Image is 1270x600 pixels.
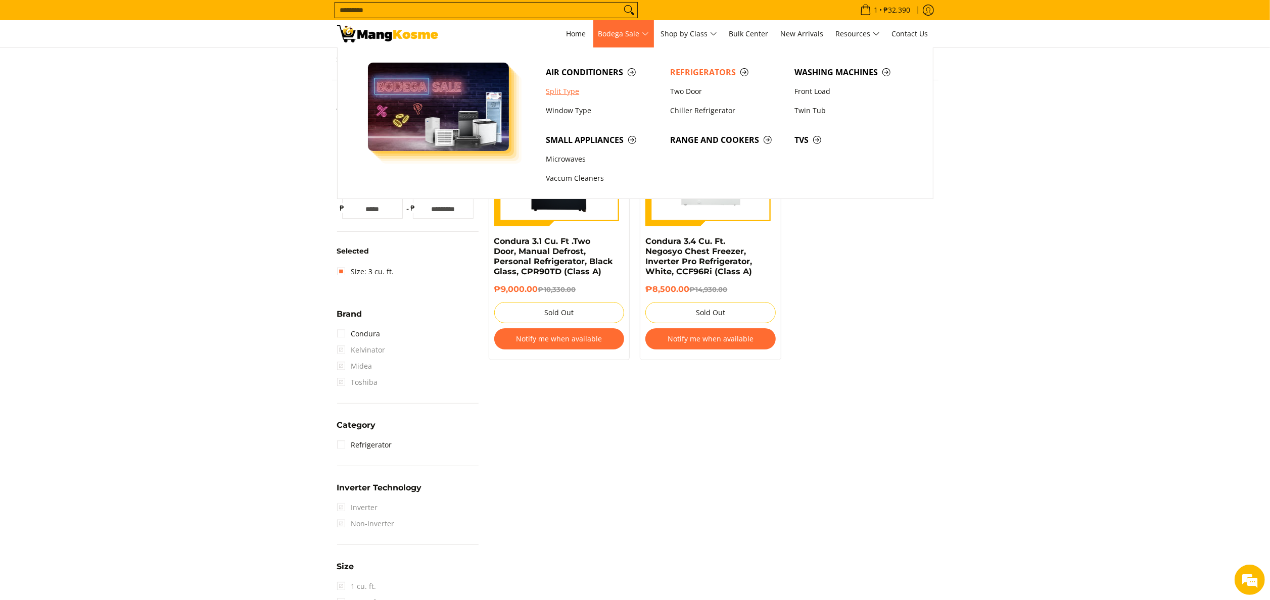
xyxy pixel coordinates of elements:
[892,29,928,38] span: Contact Us
[546,134,660,146] span: Small Appliances
[408,203,418,213] span: ₱
[794,134,909,146] span: TVs
[337,264,394,280] a: Size: 3 cu. ft.
[598,28,649,40] span: Bodega Sale
[887,20,933,47] a: Contact Us
[781,29,824,38] span: New Arrivals
[541,101,665,120] a: Window Type
[729,29,769,38] span: Bulk Center
[337,484,422,499] summary: Open
[665,82,789,101] a: Two Door
[789,63,914,82] a: Washing Machines
[337,326,381,342] a: Condura
[538,285,576,293] del: ₱10,330.00
[621,3,637,18] button: Search
[337,25,438,42] img: Bodega Sale Refrigerator l Mang Kosme: Home Appliances Warehouse Sale
[368,63,509,151] img: Bodega Sale
[656,20,722,47] a: Shop by Class
[541,63,665,82] a: Air Conditioners
[857,5,914,16] span: •
[59,127,139,229] span: We're online!
[661,28,717,40] span: Shop by Class
[337,358,372,374] span: Midea
[645,302,776,323] button: Sold Out
[776,20,829,47] a: New Arrivals
[337,203,347,213] span: ₱
[665,63,789,82] a: Refrigerators
[665,101,789,120] a: Chiller Refrigerator
[541,82,665,101] a: Split Type
[337,499,378,516] span: Inverter
[645,328,776,349] button: Notify me when available
[448,20,933,47] nav: Main Menu
[670,134,784,146] span: Range and Cookers
[337,484,422,492] span: Inverter Technology
[494,236,613,276] a: Condura 3.1 Cu. Ft .Two Door, Manual Defrost, Personal Refrigerator, Black Glass, CPR90TD (Class A)
[724,20,774,47] a: Bulk Center
[337,247,479,256] h6: Selected
[789,101,914,120] a: Twin Tub
[337,578,377,594] span: 1 cu. ft.
[541,169,665,188] a: Vaccum Cleaners
[541,149,665,169] a: Microwaves
[337,374,378,390] span: Toshiba
[494,328,625,349] button: Notify me when available
[5,276,193,311] textarea: Type your message and hit 'Enter'
[670,66,784,79] span: Refrigerators
[873,7,880,14] span: 1
[337,310,362,326] summary: Open
[166,5,190,29] div: Minimize live chat window
[836,28,880,40] span: Resources
[337,516,395,532] span: Non-Inverter
[337,421,376,429] span: Category
[494,284,625,294] h6: ₱9,000.00
[567,29,586,38] span: Home
[53,57,170,70] div: Chat with us now
[689,285,727,293] del: ₱14,930.00
[337,342,386,358] span: Kelvinator
[546,66,660,79] span: Air Conditioners
[541,130,665,149] a: Small Appliances
[593,20,654,47] a: Bodega Sale
[645,284,776,294] h6: ₱8,500.00
[337,437,392,453] a: Refrigerator
[337,563,354,571] span: Size
[789,82,914,101] a: Front Load
[494,302,625,323] button: Sold Out
[337,563,354,578] summary: Open
[561,20,591,47] a: Home
[882,7,912,14] span: ₱32,390
[337,421,376,437] summary: Open
[645,236,752,276] a: Condura 3.4 Cu. Ft. Negosyo Chest Freezer, Inverter Pro Refrigerator, White, CCF96Ri (Class A)
[789,130,914,149] a: TVs
[831,20,885,47] a: Resources
[337,310,362,318] span: Brand
[665,130,789,149] a: Range and Cookers
[794,66,909,79] span: Washing Machines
